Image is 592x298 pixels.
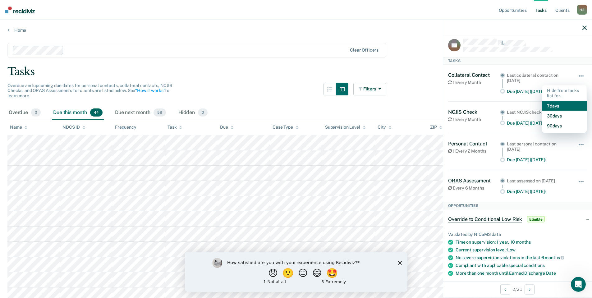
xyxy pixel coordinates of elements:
[524,263,545,268] span: conditions
[448,117,500,122] div: 1 Every Month
[168,125,182,130] div: Task
[443,281,592,297] div: 2 / 21
[7,27,585,33] a: Home
[7,106,42,120] div: Overdue
[507,72,569,83] div: Last collateral contact on [DATE]
[273,125,299,130] div: Case Type
[154,108,166,117] span: 58
[456,263,587,268] div: Compliant with applicable special
[516,239,531,244] span: months
[325,125,366,130] div: Supervision Level
[545,255,564,260] span: months
[198,108,208,117] span: 0
[448,232,587,237] div: Validated by NICaMS data
[62,125,85,130] div: NDCS ID
[185,252,407,292] iframe: Survey by Kim from Recidiviz
[114,106,167,120] div: Due next month
[31,108,41,117] span: 0
[456,247,587,252] div: Current supervision level:
[507,120,569,126] div: Due [DATE] ([DATE])
[542,111,587,121] button: 30 days
[7,65,585,78] div: Tasks
[448,216,522,222] span: Override to Conditional Low Risk
[448,140,500,146] div: Personal Contact
[507,157,569,163] div: Due [DATE] ([DATE])
[507,109,569,115] div: Last NCJIS check on [DATE]
[525,284,535,294] button: Next Client
[350,48,379,53] div: Clear officers
[448,109,500,115] div: NCJIS Check
[527,216,545,222] span: Eligible
[577,5,587,15] div: H S
[443,209,592,229] div: Override to Conditional Low RiskEligible
[456,271,587,276] div: More than one month until Earned Discharge
[353,83,386,95] button: Filters
[507,189,569,194] div: Due [DATE] ([DATE])
[546,271,556,276] span: Date
[52,106,104,120] div: Due this month
[542,85,587,101] div: Hide from tasks list for...
[448,80,500,85] div: 1 Every Month
[177,106,209,120] div: Hidden
[10,125,27,130] div: Name
[220,125,234,130] div: Due
[507,89,569,94] div: Due [DATE] ([DATE])
[500,284,510,294] button: Previous Client
[507,178,569,183] div: Last assessed on [DATE]
[448,72,500,78] div: Collateral Contact
[507,247,516,252] span: Low
[5,7,35,13] img: Recidiviz
[542,101,587,111] button: 7 days
[448,177,500,183] div: ORAS Assessment
[115,125,136,130] div: Frequency
[430,125,443,130] div: ZIP
[542,121,587,131] button: 90 days
[443,57,592,64] div: Tasks
[456,255,587,260] div: No severe supervision violations in the last 6
[507,141,569,152] div: Last personal contact on [DATE]
[135,88,165,93] a: “How it works”
[7,83,172,99] span: Overdue and upcoming due dates for personal contacts, collateral contacts, NCJIS Checks, and ORAS...
[448,148,500,154] div: 1 Every 2 Months
[571,277,586,292] iframe: Intercom live chat
[378,125,392,130] div: City
[456,239,587,245] div: Time on supervision: 1 year, 10
[448,185,500,190] div: Every 6 Months
[443,202,592,209] div: Opportunities
[90,108,103,117] span: 44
